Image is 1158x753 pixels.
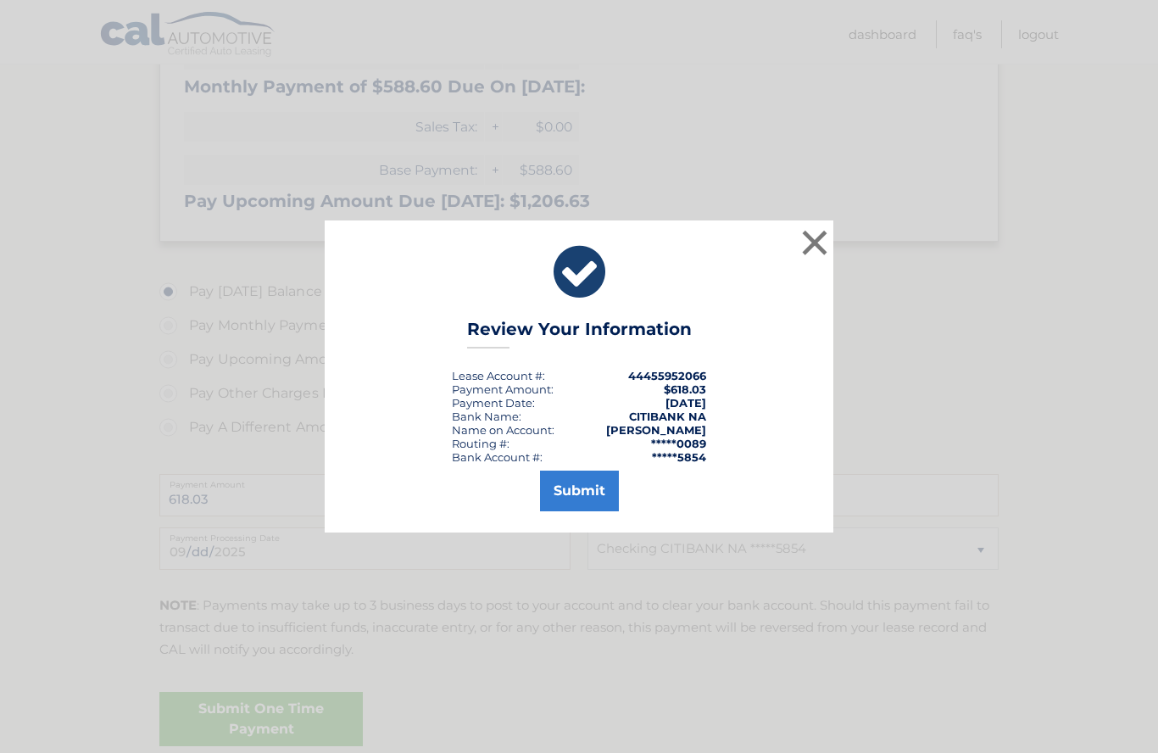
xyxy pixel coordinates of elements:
[452,382,554,396] div: Payment Amount:
[452,369,545,382] div: Lease Account #:
[629,410,706,423] strong: CITIBANK NA
[452,437,509,450] div: Routing #:
[452,423,554,437] div: Name on Account:
[664,382,706,396] span: $618.03
[452,396,532,410] span: Payment Date
[467,319,692,349] h3: Review Your Information
[798,226,832,259] button: ×
[452,450,543,464] div: Bank Account #:
[628,369,706,382] strong: 44455952066
[665,396,706,410] span: [DATE]
[452,410,521,423] div: Bank Name:
[606,423,706,437] strong: [PERSON_NAME]
[540,471,619,511] button: Submit
[452,396,535,410] div: :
